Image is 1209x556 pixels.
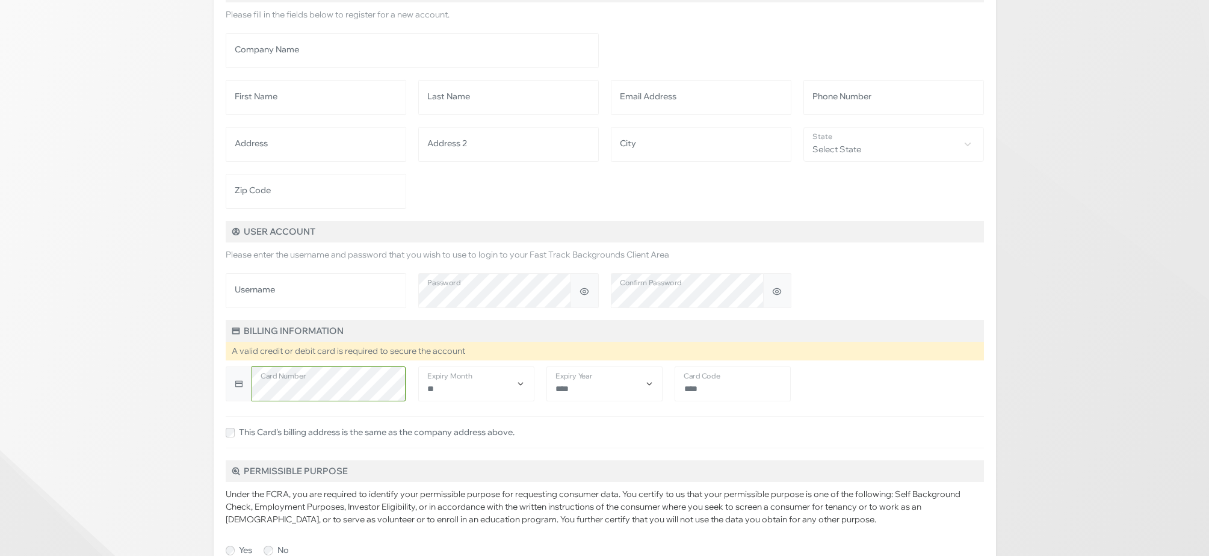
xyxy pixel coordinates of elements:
h5: User Account [226,221,984,242]
p: Please fill in the fields below to register for a new account. [226,8,984,21]
span: Under the FCRA, you are required to identify your permissible purpose for requesting consumer dat... [226,489,960,525]
span: Select State [803,127,984,162]
span: Select State [804,128,983,160]
h5: Permissible Purpose [226,460,984,482]
p: Please enter the username and password that you wish to use to login to your Fast Track Backgroun... [226,249,984,261]
label: This Card's billing address is the same as the company address above. [239,426,515,439]
h5: Billing Information [226,320,984,342]
div: A valid credit or debit card is required to secure the account [226,342,984,360]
